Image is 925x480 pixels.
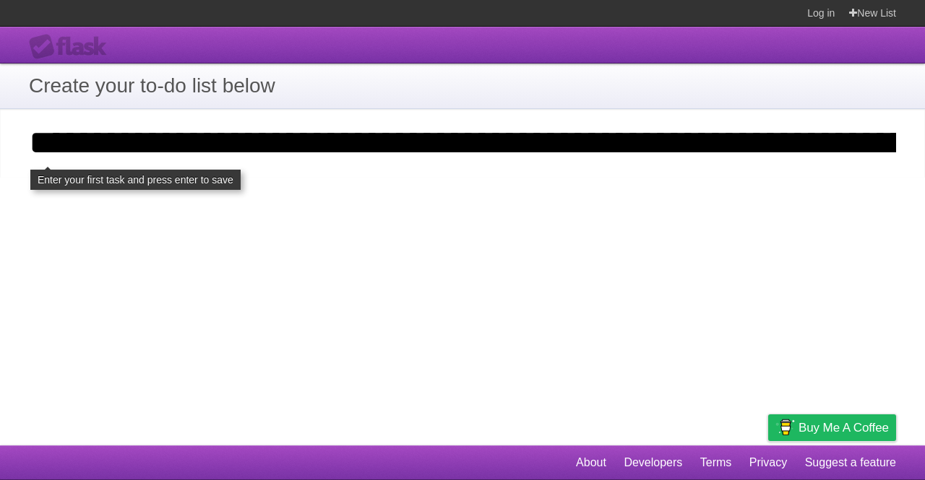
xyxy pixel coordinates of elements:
[768,414,896,441] a: Buy me a coffee
[576,449,606,476] a: About
[805,449,896,476] a: Suggest a feature
[749,449,787,476] a: Privacy
[700,449,732,476] a: Terms
[29,71,896,101] h1: Create your to-do list below
[799,415,889,440] span: Buy me a coffee
[775,415,795,440] img: Buy me a coffee
[624,449,682,476] a: Developers
[29,34,116,60] div: Flask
